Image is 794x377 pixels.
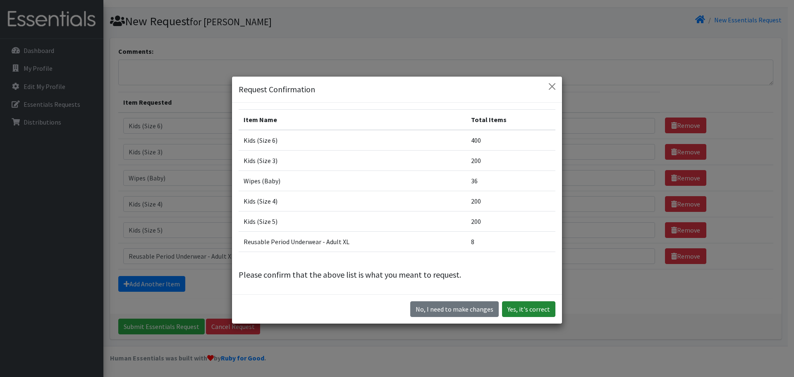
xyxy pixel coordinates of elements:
p: Please confirm that the above list is what you meant to request. [239,269,555,281]
th: Total Items [466,110,555,130]
td: 200 [466,211,555,232]
td: Kids (Size 6) [239,130,466,151]
th: Item Name [239,110,466,130]
h5: Request Confirmation [239,83,315,96]
td: 200 [466,151,555,171]
button: No I need to make changes [410,301,499,317]
td: Reusable Period Underwear - Adult XL [239,232,466,252]
td: 400 [466,130,555,151]
button: Yes, it's correct [502,301,555,317]
td: 200 [466,191,555,211]
td: Kids (Size 3) [239,151,466,171]
td: Wipes (Baby) [239,171,466,191]
td: Kids (Size 5) [239,211,466,232]
td: Kids (Size 4) [239,191,466,211]
td: 8 [466,232,555,252]
td: 36 [466,171,555,191]
button: Close [545,80,559,93]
